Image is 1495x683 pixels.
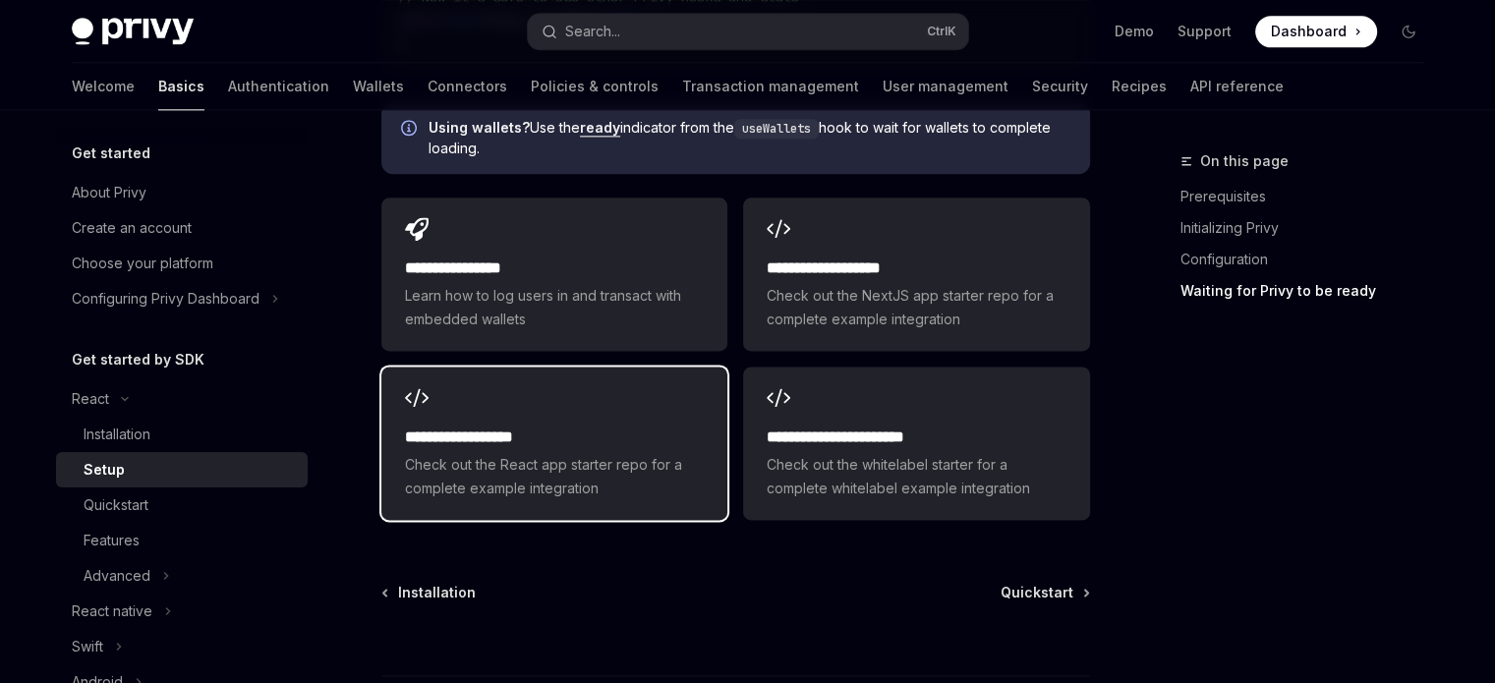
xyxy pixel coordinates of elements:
a: Recipes [1112,63,1167,110]
button: Toggle Advanced section [56,558,308,594]
svg: Info [401,120,421,140]
a: Support [1178,22,1232,41]
a: User management [883,63,1008,110]
a: Basics [158,63,204,110]
div: About Privy [72,181,146,204]
div: React [72,387,109,411]
h5: Get started [72,142,150,165]
a: Transaction management [682,63,859,110]
span: Check out the whitelabel starter for a complete whitelabel example integration [767,453,1065,500]
button: Toggle Swift section [56,629,308,664]
a: Demo [1115,22,1154,41]
button: Toggle React section [56,381,308,417]
div: Configuring Privy Dashboard [72,287,259,311]
button: Open search [528,14,968,49]
a: **** **** **** ***Check out the React app starter repo for a complete example integration [381,367,727,520]
strong: Using wallets? [429,119,530,136]
img: dark logo [72,18,194,45]
button: Toggle React native section [56,594,308,629]
span: Ctrl K [927,24,956,39]
a: **** **** **** **** ***Check out the whitelabel starter for a complete whitelabel example integra... [743,367,1089,520]
a: Create an account [56,210,308,246]
div: Choose your platform [72,252,213,275]
a: **** **** **** *Learn how to log users in and transact with embedded wallets [381,198,727,351]
span: Installation [398,583,476,602]
a: Wallets [353,63,404,110]
div: Advanced [84,564,150,588]
span: Use the indicator from the hook to wait for wallets to complete loading. [429,118,1070,158]
button: Toggle Configuring Privy Dashboard section [56,281,308,316]
div: React native [72,599,152,623]
button: Toggle dark mode [1393,16,1424,47]
span: Dashboard [1271,22,1347,41]
a: Connectors [428,63,507,110]
a: Waiting for Privy to be ready [1180,275,1440,307]
a: Dashboard [1255,16,1377,47]
span: On this page [1200,149,1289,173]
a: Security [1032,63,1088,110]
a: Quickstart [1001,583,1088,602]
div: Quickstart [84,493,148,517]
a: Quickstart [56,487,308,523]
div: Installation [84,423,150,446]
a: Prerequisites [1180,181,1440,212]
span: Quickstart [1001,583,1073,602]
div: Create an account [72,216,192,240]
a: Installation [383,583,476,602]
a: API reference [1190,63,1284,110]
a: Choose your platform [56,246,308,281]
div: Features [84,529,140,552]
span: Check out the React app starter repo for a complete example integration [405,453,704,500]
a: Configuration [1180,244,1440,275]
a: Features [56,523,308,558]
a: Setup [56,452,308,487]
div: Setup [84,458,125,482]
a: Policies & controls [531,63,659,110]
h5: Get started by SDK [72,348,204,371]
a: Initializing Privy [1180,212,1440,244]
a: ready [580,119,620,137]
a: Installation [56,417,308,452]
span: Check out the NextJS app starter repo for a complete example integration [767,284,1065,331]
a: **** **** **** ****Check out the NextJS app starter repo for a complete example integration [743,198,1089,351]
a: About Privy [56,175,308,210]
div: Swift [72,635,103,658]
a: Authentication [228,63,329,110]
code: useWallets [734,119,819,139]
div: Search... [565,20,620,43]
span: Learn how to log users in and transact with embedded wallets [405,284,704,331]
a: Welcome [72,63,135,110]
